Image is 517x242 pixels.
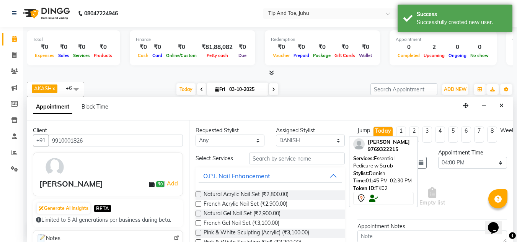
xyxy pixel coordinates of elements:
[375,127,391,135] div: Today
[487,127,497,143] li: 8
[357,127,370,143] div: Jump to
[368,139,410,145] span: [PERSON_NAME]
[56,43,71,52] div: ₹0
[66,85,78,91] span: +6
[353,138,365,150] img: profile
[199,43,236,52] div: ₹81,88,082
[52,85,55,91] a: x
[417,18,507,26] div: Successfully created new user.
[205,53,230,58] span: Petty cash
[409,127,419,143] li: 2
[396,53,422,58] span: Completed
[422,43,447,52] div: 2
[474,127,484,143] li: 7
[176,83,196,95] span: Today
[422,53,447,58] span: Upcoming
[33,53,56,58] span: Expenses
[357,43,374,52] div: ₹0
[136,43,150,52] div: ₹0
[292,43,311,52] div: ₹0
[204,229,309,238] span: Pink & White Sculpting (Acrylic) (₹3,100.00)
[417,10,507,18] div: Success
[333,43,357,52] div: ₹0
[150,43,164,52] div: ₹0
[33,127,183,135] div: Client
[227,84,265,95] input: 2025-10-03
[368,146,410,153] div: 9769322215
[36,216,180,224] div: Limited to 5 AI generations per business during beta.
[236,43,249,52] div: ₹0
[485,211,509,234] iframe: chat widget
[357,223,507,231] div: Appointment Notes
[447,43,468,52] div: 0
[461,127,471,143] li: 6
[271,43,292,52] div: ₹0
[204,190,289,200] span: Natural Acrylic Nail Set (₹2,800.00)
[438,149,507,157] div: Appointment Time
[82,103,108,110] span: Block Time
[44,156,66,178] img: avatar
[353,155,374,161] span: Services:
[204,200,287,210] span: French Acrylic Nail Set (₹2,900.00)
[396,36,491,43] div: Appointment
[271,53,292,58] span: Voucher
[333,53,357,58] span: Gift Cards
[71,43,92,52] div: ₹0
[276,127,345,135] div: Assigned Stylist
[92,53,114,58] span: Products
[37,203,90,214] button: Generate AI Insights
[444,86,466,92] span: ADD NEW
[435,127,445,143] li: 4
[468,53,491,58] span: No show
[353,177,414,185] div: 01:45 PM-02:30 PM
[213,86,227,92] span: Fri
[34,85,52,91] span: AKASH
[33,36,114,43] div: Total
[396,127,406,143] li: 1
[468,43,491,52] div: 0
[357,53,374,58] span: Wallet
[353,155,395,169] span: Essential Pedicure w Scrub
[136,53,150,58] span: Cash
[164,53,199,58] span: Online/Custom
[164,43,199,52] div: ₹0
[92,43,114,52] div: ₹0
[196,127,264,135] div: Requested Stylist
[442,84,468,95] button: ADD NEW
[496,100,507,112] button: Close
[33,43,56,52] div: ₹0
[249,153,345,164] input: Search by service name
[419,187,445,207] span: Empty list
[353,185,414,192] div: TK02
[292,53,311,58] span: Prepaid
[94,205,111,212] span: BETA
[204,219,279,229] span: French Gel Nail Set (₹3,100.00)
[20,3,72,24] img: logo
[49,135,183,146] input: Search by Name/Mobile/Email/Code
[353,170,414,177] div: Danish
[353,185,375,191] span: Token ID:
[199,169,342,183] button: O.P.I. Nail Enhancement
[33,135,49,146] button: +91
[271,36,374,43] div: Redemption
[166,179,179,188] a: Add
[396,43,422,52] div: 0
[422,127,432,143] li: 3
[353,170,369,176] span: Stylist:
[136,36,249,43] div: Finance
[39,178,103,190] div: [PERSON_NAME]
[150,53,164,58] span: Card
[204,210,281,219] span: Natural Gel Nail Set (₹2,900.00)
[448,127,458,143] li: 5
[311,53,333,58] span: Package
[447,53,468,58] span: Ongoing
[311,43,333,52] div: ₹0
[71,53,92,58] span: Services
[236,53,248,58] span: Due
[56,53,71,58] span: Sales
[33,100,72,114] span: Appointment
[353,177,366,184] span: Time:
[190,154,243,162] div: Select Services
[370,83,437,95] input: Search Appointment
[156,181,164,187] span: ₹0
